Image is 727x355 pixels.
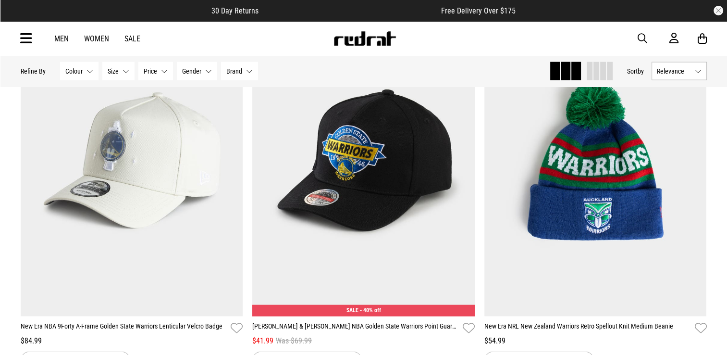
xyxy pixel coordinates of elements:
[252,321,459,335] a: [PERSON_NAME] & [PERSON_NAME] NBA Golden State Warriors Point Guard Classic Redz Snapback
[484,335,707,347] div: $54.99
[278,6,422,15] iframe: Customer reviews powered by Trustpilot
[138,62,173,80] button: Price
[65,67,83,75] span: Colour
[102,62,135,80] button: Size
[84,34,109,43] a: Women
[60,62,99,80] button: Colour
[627,65,644,77] button: Sortby
[21,321,227,335] a: New Era NBA 9Forty A-Frame Golden State Warriors Lenticular Velcro Badge
[484,5,707,317] img: New Era Nrl New Zealand Warriors Retro Spellout Knit Medium Beanie in Blue
[652,62,707,80] button: Relevance
[221,62,258,80] button: Brand
[638,67,644,75] span: by
[182,67,201,75] span: Gender
[108,67,119,75] span: Size
[54,34,69,43] a: Men
[177,62,217,80] button: Gender
[441,6,516,15] span: Free Delivery Over $175
[211,6,259,15] span: 30 Day Returns
[359,307,381,314] span: - 40% off
[484,321,691,335] a: New Era NRL New Zealand Warriors Retro Spellout Knit Medium Beanie
[124,34,140,43] a: Sale
[252,5,475,317] img: Mitchell & Ness Nba Golden State Warriors Point Guard Classic Redz Snapback in Blue
[21,5,243,317] img: New Era Nba 9forty A-frame Golden State Warriors Lenticular Velcro Badge in White
[252,335,273,347] span: $41.99
[346,307,358,314] span: SALE
[8,4,37,33] button: Open LiveChat chat widget
[276,335,312,347] span: Was $69.99
[144,67,157,75] span: Price
[226,67,242,75] span: Brand
[21,335,243,347] div: $84.99
[657,67,691,75] span: Relevance
[333,31,396,46] img: Redrat logo
[21,67,46,75] p: Refine By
